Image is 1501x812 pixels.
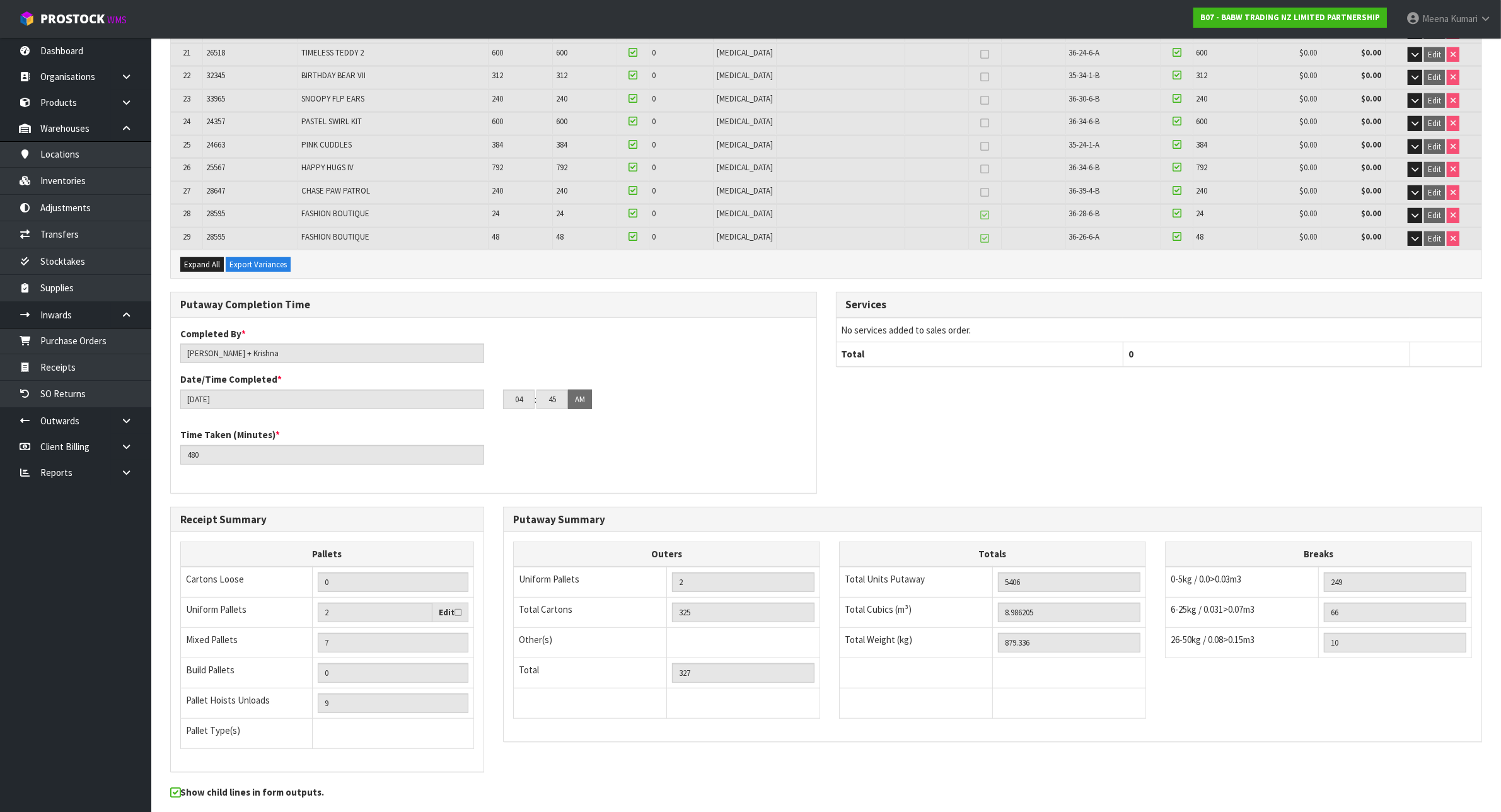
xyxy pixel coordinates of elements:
span: 24 [183,116,190,127]
td: : [535,390,536,410]
span: 36-30-6-B [1069,93,1100,104]
th: Pallets [181,542,474,567]
span: 0-5kg / 0.0>0.03m3 [1171,573,1241,585]
span: [MEDICAL_DATA] [717,185,773,196]
span: Edit [1428,210,1441,221]
span: 48 [556,231,564,242]
td: Uniform Pallets [181,597,313,628]
td: Pallet Type(s) [181,719,313,749]
span: Meena [1422,13,1449,25]
strong: $0.00 [1362,208,1382,219]
span: 29 [183,231,190,242]
span: $0.00 [1300,139,1318,150]
input: Date/Time completed [180,390,484,409]
h3: Services [846,299,1473,311]
span: 600 [556,47,567,58]
span: 36-34-6-B [1069,162,1100,173]
strong: $0.00 [1362,139,1382,150]
span: 240 [492,93,503,104]
span: 36-34-6-B [1069,116,1100,127]
span: [MEDICAL_DATA] [717,139,773,150]
span: 384 [492,139,503,150]
strong: $0.00 [1362,93,1382,104]
input: Time Taken [180,445,484,465]
span: 600 [1197,47,1208,58]
input: UNIFORM P LINES [672,572,814,592]
button: Edit [1424,231,1445,246]
button: Expand All [180,257,224,272]
button: Edit [1424,185,1445,200]
img: cube-alt.png [19,11,35,26]
span: 24357 [206,116,225,127]
td: Total Cubics (m³) [839,597,992,627]
span: [MEDICAL_DATA] [717,231,773,242]
span: 0 [652,70,656,81]
span: ProStock [40,11,105,27]
input: OUTERS TOTAL = CTN [672,603,814,622]
span: $0.00 [1300,185,1318,196]
span: 33965 [206,93,225,104]
span: Edit [1428,164,1441,175]
span: 0 [1128,348,1133,360]
span: 36-26-6-A [1069,231,1100,242]
label: Edit [439,606,461,619]
span: 384 [1197,139,1208,150]
label: Time Taken (Minutes) [180,428,280,441]
td: Build Pallets [181,658,313,688]
span: Edit [1428,49,1441,60]
span: 312 [492,70,503,81]
strong: $0.00 [1362,70,1382,81]
span: 0 [652,185,656,196]
span: 600 [492,116,503,127]
span: 312 [1197,70,1208,81]
input: Manual [318,633,468,652]
input: Manual [318,663,468,683]
th: Total [837,342,1123,366]
td: Pallet Hoists Unloads [181,688,313,719]
span: 25 [183,139,190,150]
span: [MEDICAL_DATA] [717,162,773,173]
span: 36-24-6-A [1069,47,1100,58]
strong: $0.00 [1362,185,1382,196]
span: 240 [556,185,567,196]
a: B07 - BABW TRADING NZ LIMITED PARTNERSHIP [1193,8,1387,28]
span: $0.00 [1300,116,1318,127]
span: 24 [1197,208,1204,219]
span: [MEDICAL_DATA] [717,208,773,219]
button: AM [568,390,592,410]
button: Edit [1424,93,1445,108]
span: Edit [1428,141,1441,152]
button: Edit [1424,116,1445,131]
span: 312 [556,70,567,81]
span: 600 [556,116,567,127]
span: PASTEL SWIRL KIT [301,116,362,127]
span: Edit [1428,187,1441,198]
span: [MEDICAL_DATA] [717,70,773,81]
span: Edit [1428,72,1441,83]
button: Edit [1424,47,1445,62]
button: Edit [1424,139,1445,154]
th: Breaks [1165,542,1471,567]
strong: $0.00 [1362,231,1382,242]
span: PINK CUDDLES [301,139,352,150]
span: 24663 [206,139,225,150]
span: $0.00 [1300,47,1318,58]
span: 21 [183,47,190,58]
span: 22 [183,70,190,81]
span: $0.00 [1300,208,1318,219]
span: 0 [652,208,656,219]
td: Total Weight (kg) [839,627,992,658]
span: 25567 [206,162,225,173]
label: Show child lines in form outputs. [170,786,324,802]
strong: $0.00 [1362,116,1382,127]
button: Export Variances [226,257,291,272]
th: Totals [839,542,1145,567]
label: Completed By [180,327,246,340]
strong: $0.00 [1362,47,1382,58]
span: 35-24-1-A [1069,139,1100,150]
span: $0.00 [1300,70,1318,81]
td: Total [513,658,666,688]
span: TIMELESS TEDDY 2 [301,47,364,58]
span: 240 [1197,185,1208,196]
span: 0 [652,93,656,104]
